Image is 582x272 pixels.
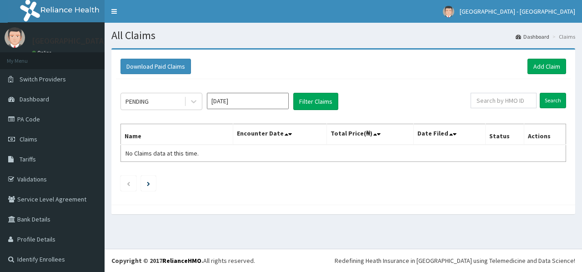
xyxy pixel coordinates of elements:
[162,257,201,265] a: RelianceHMO
[485,124,524,145] th: Status
[125,97,149,106] div: PENDING
[527,59,566,74] a: Add Claim
[443,6,454,17] img: User Image
[540,93,566,108] input: Search
[524,124,566,145] th: Actions
[326,124,413,145] th: Total Price(₦)
[516,33,549,40] a: Dashboard
[233,124,326,145] th: Encounter Date
[550,33,575,40] li: Claims
[207,93,289,109] input: Select Month and Year
[111,30,575,41] h1: All Claims
[5,27,25,48] img: User Image
[105,249,582,272] footer: All rights reserved.
[413,124,485,145] th: Date Filed
[32,50,54,56] a: Online
[20,155,36,163] span: Tariffs
[460,7,575,15] span: [GEOGRAPHIC_DATA] - [GEOGRAPHIC_DATA]
[111,257,203,265] strong: Copyright © 2017 .
[120,59,191,74] button: Download Paid Claims
[147,179,150,187] a: Next page
[32,37,188,45] p: [GEOGRAPHIC_DATA] - [GEOGRAPHIC_DATA]
[126,179,130,187] a: Previous page
[293,93,338,110] button: Filter Claims
[335,256,575,265] div: Redefining Heath Insurance in [GEOGRAPHIC_DATA] using Telemedicine and Data Science!
[20,95,49,103] span: Dashboard
[121,124,233,145] th: Name
[20,135,37,143] span: Claims
[471,93,537,108] input: Search by HMO ID
[20,75,66,83] span: Switch Providers
[125,149,199,157] span: No Claims data at this time.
